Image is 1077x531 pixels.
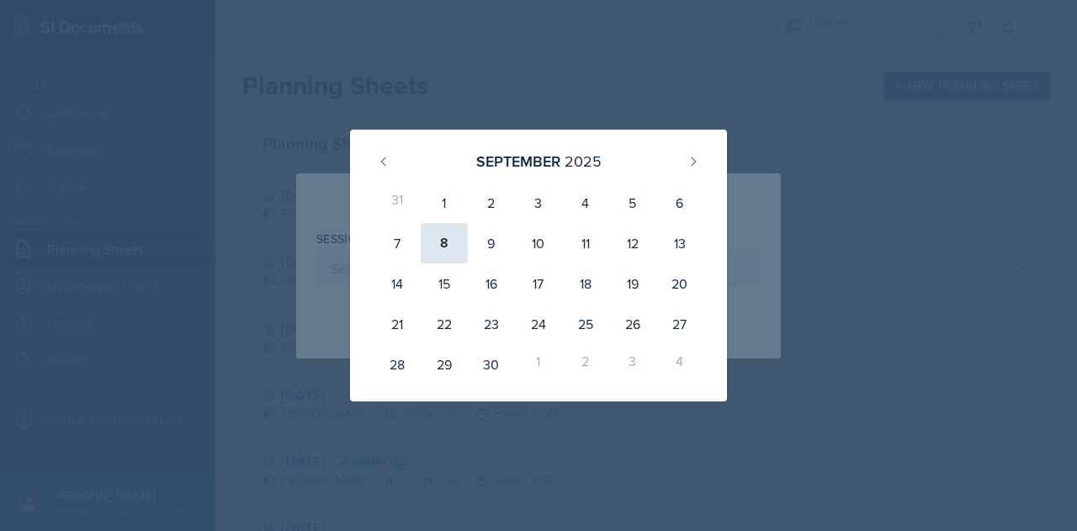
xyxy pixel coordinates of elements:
div: 25 [562,304,609,344]
div: 23 [468,304,515,344]
div: 4 [656,344,703,385]
div: 11 [562,223,609,263]
div: 30 [468,344,515,385]
div: 20 [656,263,703,304]
div: 27 [656,304,703,344]
div: 7 [374,223,421,263]
div: 22 [421,304,468,344]
div: 15 [421,263,468,304]
div: 31 [374,183,421,223]
div: 5 [609,183,656,223]
div: 12 [609,223,656,263]
div: 10 [515,223,562,263]
div: 2 [562,344,609,385]
div: 17 [515,263,562,304]
div: 29 [421,344,468,385]
div: 3 [609,344,656,385]
div: 2 [468,183,515,223]
div: 1 [515,344,562,385]
div: 28 [374,344,421,385]
div: 6 [656,183,703,223]
div: 18 [562,263,609,304]
div: 14 [374,263,421,304]
div: September [476,150,560,173]
div: 4 [562,183,609,223]
div: 13 [656,223,703,263]
div: 1 [421,183,468,223]
div: 9 [468,223,515,263]
div: 3 [515,183,562,223]
div: 26 [609,304,656,344]
div: 24 [515,304,562,344]
div: 19 [609,263,656,304]
div: 8 [421,223,468,263]
div: 2025 [565,150,602,173]
div: 21 [374,304,421,344]
div: 16 [468,263,515,304]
